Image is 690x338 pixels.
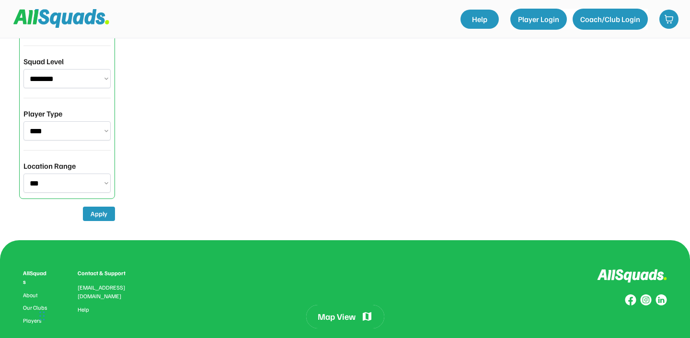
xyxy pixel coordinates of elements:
[510,9,567,30] button: Player Login
[655,294,667,306] img: Group%20copy%206.svg
[13,9,109,27] img: Squad%20Logo.svg
[78,269,137,278] div: Contact & Support
[640,294,652,306] img: Group%20copy%207.svg
[460,10,499,29] a: Help
[78,283,137,301] div: [EMAIL_ADDRESS][DOMAIN_NAME]
[625,294,636,306] img: Group%20copy%208.svg
[597,269,667,283] img: Logo%20inverted.svg
[23,108,62,119] div: Player Type
[23,160,76,172] div: Location Range
[664,14,674,24] img: shopping-cart-01%20%281%29.svg
[23,269,49,286] div: AllSquads
[23,56,64,67] div: Squad Level
[573,9,648,30] button: Coach/Club Login
[83,207,115,221] button: Apply
[318,311,356,323] div: Map View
